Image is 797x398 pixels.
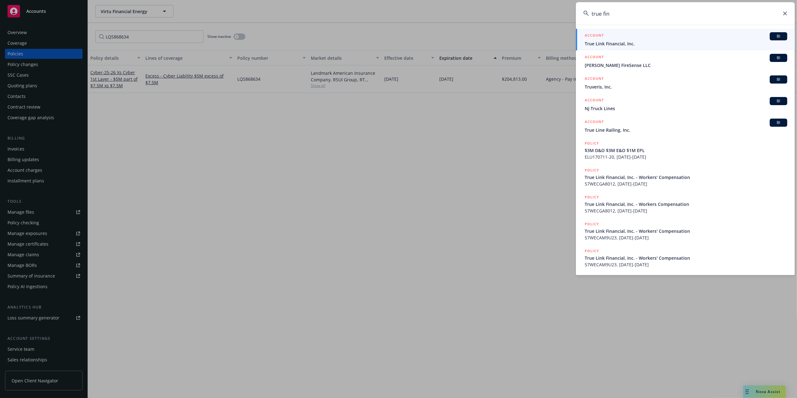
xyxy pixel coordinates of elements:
span: BI [772,33,785,39]
h5: POLICY [585,140,599,146]
h5: POLICY [585,221,599,227]
span: BI [772,77,785,82]
h5: ACCOUNT [585,97,604,105]
span: 57WECAM9U23, [DATE]-[DATE] [585,261,787,268]
input: Search... [576,2,795,25]
span: True Link Financial, Inc. - Workers' Compensation [585,255,787,261]
span: [PERSON_NAME] FireSense LLC [585,62,787,69]
h5: POLICY [585,248,599,254]
span: BI [772,55,785,61]
span: True Line Railing, Inc. [585,127,787,133]
a: ACCOUNTBITruveris, Inc. [576,72,795,94]
a: POLICYTrue Link Financial, Inc. - Workers Compensation57WECGA8012, [DATE]-[DATE] [576,191,795,217]
span: $3M D&O $3M E&O $1M EPL [585,147,787,154]
h5: ACCOUNT [585,75,604,83]
span: True Link Financial, Inc. - Workers' Compensation [585,228,787,234]
span: Nj Truck Lines [585,105,787,112]
h5: ACCOUNT [585,32,604,40]
span: 57WECAM9U23, [DATE]-[DATE] [585,234,787,241]
h5: ACCOUNT [585,54,604,61]
h5: POLICY [585,194,599,200]
span: ELU170711-20, [DATE]-[DATE] [585,154,787,160]
a: POLICYTrue Link Financial, Inc. - Workers' Compensation57WECAM9U23, [DATE]-[DATE] [576,244,795,271]
span: 57WECGA8012, [DATE]-[DATE] [585,181,787,187]
a: ACCOUNTBITrue Line Railing, Inc. [576,115,795,137]
a: ACCOUNTBINj Truck Lines [576,94,795,115]
span: 57WECGA8012, [DATE]-[DATE] [585,207,787,214]
a: ACCOUNTBITrue Link Financial, Inc. [576,29,795,50]
span: BI [772,120,785,125]
h5: ACCOUNT [585,119,604,126]
span: BI [772,98,785,104]
span: Truveris, Inc. [585,84,787,90]
span: True Link Financial, Inc. - Workers Compensation [585,201,787,207]
a: POLICYTrue Link Financial, Inc. - Workers' Compensation57WECGA8012, [DATE]-[DATE] [576,164,795,191]
a: POLICYTrue Link Financial, Inc. - Workers' Compensation57WECAM9U23, [DATE]-[DATE] [576,217,795,244]
h5: POLICY [585,167,599,173]
a: ACCOUNTBI[PERSON_NAME] FireSense LLC [576,50,795,72]
span: True Link Financial, Inc. - Workers' Compensation [585,174,787,181]
span: True Link Financial, Inc. [585,40,787,47]
a: POLICY$3M D&O $3M E&O $1M EPLELU170711-20, [DATE]-[DATE] [576,137,795,164]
